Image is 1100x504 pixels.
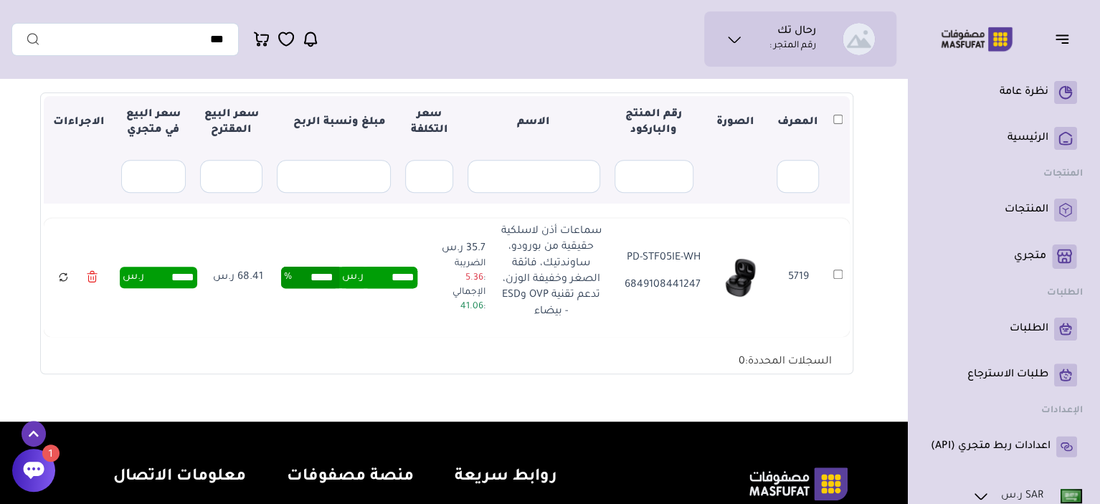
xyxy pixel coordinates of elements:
span: 0 [739,356,745,368]
strong: رقم المنتج والباركود [625,109,682,136]
img: Logo [931,25,1023,53]
span: 5.36 [465,273,483,283]
strong: سعر التكلفة [410,109,447,136]
a: اعدادات ربط متجري (API) [931,435,1077,458]
a: الرئيسية [931,127,1077,150]
a: طلبات الاسترجاع [931,363,1077,386]
p: نظرة عامة [1000,85,1048,100]
td: 5719 [770,218,826,337]
div: السجلات المحددة: [721,346,850,370]
p: الإجمالي : [433,285,485,314]
a: الطلبات [931,318,1077,341]
p: اعدادات ربط متجري (API) [931,439,1051,454]
div: ر.س [120,267,197,288]
strong: سعر البيع المقترح [204,109,259,136]
h4: منصة مصفوفات [287,467,414,488]
strong: سعر البيع في متجري [126,109,181,136]
p: 35.7 ر.س [433,241,485,257]
p: المنتجات [1005,203,1048,217]
div: 1 [42,444,60,462]
strong: مبلغ ونسبة الربح [282,117,386,128]
img: 2025-07-15-687664eee5492.png [717,255,763,300]
span: % [284,267,292,288]
strong: المعرف [777,117,818,128]
strong: الإعدادات [1041,406,1083,416]
p: الرئيسية [1007,131,1048,146]
strong: الاجراءات [53,117,105,128]
td: 68.41 ر.س [204,218,272,337]
a: المنتجات [931,199,1077,222]
iframe: Kommo Live Chat [5,392,162,445]
strong: الصورة [716,117,754,128]
p: سماعات أذن لاسلكية حقيقية من بورودو، ساوندتيك، فائقة الصغر وخفيفة الوزن، تدعم تقنية OVP وESD - بيضاء [499,224,602,320]
span: ر.س [342,267,364,288]
h4: معلومات الاتصال [58,467,246,488]
img: مناع ابراهيم محمد المناع [843,23,875,55]
p: PD-STF05IE-WH [617,250,701,266]
strong: الاسم [517,117,550,128]
p: الطلبات [1010,322,1048,336]
span: 41.06 [460,302,483,312]
p: طلبات الاسترجاع [967,368,1048,382]
strong: الطلبات [1047,288,1083,298]
p: الضريبة : [433,257,485,285]
p: 6849108441247 [617,277,701,293]
h4: روابط سريعة [455,467,557,488]
p: رقم المتجر : [769,39,816,54]
strong: المنتجات [1043,169,1083,179]
h1: رحال تك [777,25,816,39]
a: نظرة عامة [931,81,1077,104]
a: متجري [931,244,1077,269]
p: متجري [1014,249,1046,264]
img: Eng [1061,489,1082,503]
